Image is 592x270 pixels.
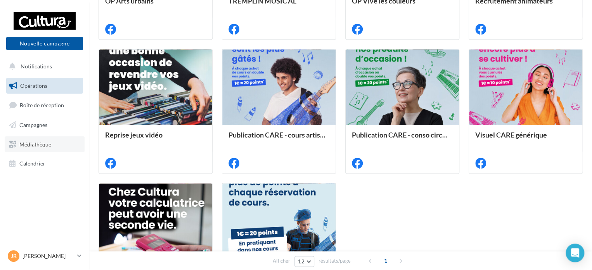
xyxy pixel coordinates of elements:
[294,256,314,267] button: 12
[5,155,85,172] a: Calendrier
[5,97,85,113] a: Boîte de réception
[23,252,74,260] p: [PERSON_NAME]
[5,78,85,94] a: Opérations
[273,257,290,265] span: Afficher
[352,131,453,146] div: Publication CARE - conso circulaire
[19,141,51,147] span: Médiathèque
[566,244,584,262] div: Open Intercom Messenger
[298,258,305,265] span: 12
[5,117,85,133] a: Campagnes
[11,252,17,260] span: JR
[6,249,83,263] a: JR [PERSON_NAME]
[105,131,206,146] div: Reprise jeux vidéo
[19,160,45,167] span: Calendrier
[5,58,81,75] button: Notifications
[228,131,329,146] div: Publication CARE - cours artistiques et musicaux
[19,122,47,128] span: Campagnes
[21,63,52,70] span: Notifications
[379,254,392,267] span: 1
[20,82,47,89] span: Opérations
[319,257,351,265] span: résultats/page
[475,131,576,146] div: Visuel CARE générique
[20,102,64,108] span: Boîte de réception
[5,136,85,153] a: Médiathèque
[6,37,83,50] button: Nouvelle campagne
